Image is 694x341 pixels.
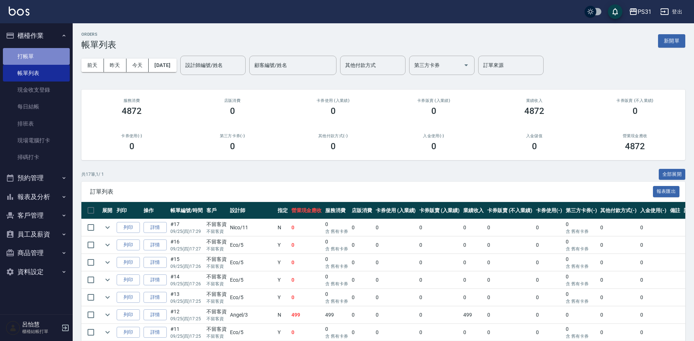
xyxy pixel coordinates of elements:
td: #15 [169,254,205,271]
th: 展開 [100,202,115,219]
td: 0 [374,289,418,306]
button: 列印 [117,292,140,303]
th: 客戶 [205,202,229,219]
button: 預約管理 [3,168,70,187]
button: PS31 [626,4,654,19]
p: 不留客資 [206,228,227,235]
td: #17 [169,219,205,236]
h2: 卡券使用(-) [90,134,173,138]
a: 詳情 [144,292,167,303]
td: 0 [598,237,638,254]
div: 不留客資 [206,221,227,228]
button: expand row [102,292,113,303]
td: 0 [534,324,564,341]
td: Eco /5 [228,289,275,306]
div: 不留客資 [206,273,227,281]
p: 不留客資 [206,298,227,305]
td: 0 [485,271,534,289]
td: 0 [598,271,638,289]
td: 0 [534,289,564,306]
td: 0 [461,324,485,341]
h3: 0 [230,141,235,151]
td: 0 [350,219,374,236]
button: expand row [102,274,113,285]
p: 含 舊有卡券 [566,333,597,340]
td: 0 [374,237,418,254]
h3: 0 [331,106,336,116]
td: Nico /11 [228,219,275,236]
h2: 其他付款方式(-) [291,134,375,138]
th: 入金使用(-) [638,202,668,219]
button: expand row [102,239,113,250]
td: 0 [417,237,461,254]
td: 0 [534,271,564,289]
h2: 店販消費 [191,98,274,103]
button: 昨天 [104,59,126,72]
a: 報表匯出 [653,188,680,195]
a: 打帳單 [3,48,70,65]
h2: ORDERS [81,32,116,37]
th: 卡券販賣 (入業績) [417,202,461,219]
td: 0 [374,324,418,341]
th: 業績收入 [461,202,485,219]
td: 0 [417,219,461,236]
td: 0 [564,219,599,236]
td: 0 [290,271,324,289]
td: 0 [374,254,418,271]
h3: 0 [129,141,134,151]
h3: 4872 [625,141,645,151]
td: Y [276,289,290,306]
p: 09/25 (四) 17:26 [170,281,203,287]
td: 0 [598,289,638,306]
td: 0 [485,254,534,271]
div: 不留客資 [206,290,227,298]
button: expand row [102,222,113,233]
h2: 卡券使用 (入業績) [291,98,375,103]
button: 客戶管理 [3,206,70,225]
h3: 4872 [122,106,142,116]
td: Eco /5 [228,254,275,271]
td: Eco /5 [228,271,275,289]
td: #14 [169,271,205,289]
td: #12 [169,306,205,324]
td: Eco /5 [228,324,275,341]
td: 0 [564,271,599,289]
button: 資料設定 [3,262,70,281]
p: 09/25 (四) 17:29 [170,228,203,235]
button: save [608,4,622,19]
td: 0 [598,219,638,236]
td: 0 [638,271,668,289]
button: 列印 [117,257,140,268]
th: 卡券使用(-) [534,202,564,219]
td: 0 [417,289,461,306]
p: 含 舊有卡券 [325,281,348,287]
p: 不留客資 [206,316,227,322]
p: 含 舊有卡券 [566,281,597,287]
div: 不留客資 [206,238,227,246]
p: 09/25 (四) 17:25 [170,333,203,340]
th: 服務消費 [323,202,350,219]
td: 0 [417,271,461,289]
th: 第三方卡券(-) [564,202,599,219]
td: 0 [638,254,668,271]
p: 不留客資 [206,246,227,252]
th: 設計師 [228,202,275,219]
td: 0 [598,324,638,341]
td: N [276,306,290,324]
a: 排班表 [3,115,70,132]
td: 0 [350,324,374,341]
td: 0 [485,219,534,236]
td: 499 [323,306,350,324]
td: 0 [350,289,374,306]
span: 訂單列表 [90,188,653,195]
td: 0 [534,237,564,254]
h3: 0 [230,106,235,116]
td: 0 [598,306,638,324]
h3: 0 [331,141,336,151]
td: 0 [638,289,668,306]
div: PS31 [638,7,651,16]
th: 其他付款方式(-) [598,202,638,219]
button: Open [460,59,472,71]
th: 操作 [142,202,169,219]
button: 報表及分析 [3,187,70,206]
